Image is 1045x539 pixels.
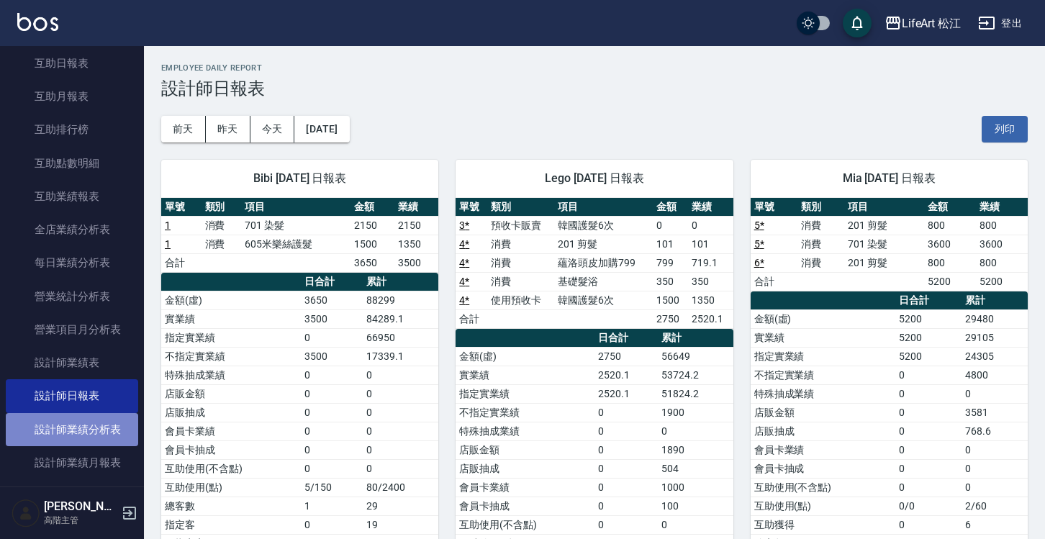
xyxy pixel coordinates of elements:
[394,216,438,235] td: 2150
[962,309,1028,328] td: 29480
[161,198,202,217] th: 單號
[161,440,301,459] td: 會員卡抽成
[751,459,895,478] td: 會員卡抽成
[658,329,733,348] th: 累計
[554,272,653,291] td: 基礎髮浴
[751,478,895,497] td: 互助使用(不含點)
[751,403,895,422] td: 店販金額
[161,291,301,309] td: 金額(虛)
[594,515,658,534] td: 0
[301,273,363,291] th: 日合計
[962,291,1028,310] th: 累計
[797,216,844,235] td: 消費
[962,347,1028,366] td: 24305
[456,422,594,440] td: 特殊抽成業績
[924,272,976,291] td: 5200
[653,198,688,217] th: 金額
[688,253,733,272] td: 719.1
[895,440,962,459] td: 0
[301,497,363,515] td: 1
[895,384,962,403] td: 0
[797,235,844,253] td: 消費
[976,253,1028,272] td: 800
[658,515,733,534] td: 0
[363,384,438,403] td: 0
[843,9,872,37] button: save
[594,384,658,403] td: 2520.1
[363,459,438,478] td: 0
[456,198,487,217] th: 單號
[797,253,844,272] td: 消費
[6,147,138,180] a: 互助點數明細
[456,309,487,328] td: 合計
[594,440,658,459] td: 0
[17,13,58,31] img: Logo
[363,515,438,534] td: 19
[594,329,658,348] th: 日合計
[962,328,1028,347] td: 29105
[751,440,895,459] td: 會員卡業績
[688,272,733,291] td: 350
[456,347,594,366] td: 金額(虛)
[363,440,438,459] td: 0
[962,366,1028,384] td: 4800
[161,309,301,328] td: 實業績
[972,10,1028,37] button: 登出
[688,235,733,253] td: 101
[487,291,554,309] td: 使用預收卡
[161,422,301,440] td: 會員卡業績
[161,459,301,478] td: 互助使用(不含點)
[456,366,594,384] td: 實業績
[924,235,976,253] td: 3600
[473,171,715,186] span: Lego [DATE] 日報表
[44,514,117,527] p: 高階主管
[895,403,962,422] td: 0
[294,116,349,142] button: [DATE]
[895,366,962,384] td: 0
[653,272,688,291] td: 350
[165,238,171,250] a: 1
[161,478,301,497] td: 互助使用(點)
[924,198,976,217] th: 金額
[895,422,962,440] td: 0
[456,497,594,515] td: 會員卡抽成
[6,213,138,246] a: 全店業績分析表
[6,246,138,279] a: 每日業績分析表
[653,253,688,272] td: 799
[688,309,733,328] td: 2520.1
[594,497,658,515] td: 0
[161,384,301,403] td: 店販金額
[554,198,653,217] th: 項目
[301,328,363,347] td: 0
[844,216,924,235] td: 201 剪髮
[751,515,895,534] td: 互助獲得
[363,366,438,384] td: 0
[751,328,895,347] td: 實業績
[554,253,653,272] td: 蘊洛頭皮加購799
[6,47,138,80] a: 互助日報表
[12,499,40,527] img: Person
[487,253,554,272] td: 消費
[350,198,394,217] th: 金額
[976,235,1028,253] td: 3600
[653,309,688,328] td: 2750
[161,328,301,347] td: 指定實業績
[594,478,658,497] td: 0
[6,80,138,113] a: 互助月報表
[658,403,733,422] td: 1900
[301,478,363,497] td: 5/150
[653,291,688,309] td: 1500
[44,499,117,514] h5: [PERSON_NAME]
[487,198,554,217] th: 類別
[161,116,206,142] button: 前天
[241,235,350,253] td: 605米樂絲護髮
[751,347,895,366] td: 指定實業績
[594,422,658,440] td: 0
[594,347,658,366] td: 2750
[658,347,733,366] td: 56649
[363,273,438,291] th: 累計
[363,478,438,497] td: 80/2400
[658,478,733,497] td: 1000
[6,113,138,146] a: 互助排行榜
[751,366,895,384] td: 不指定實業績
